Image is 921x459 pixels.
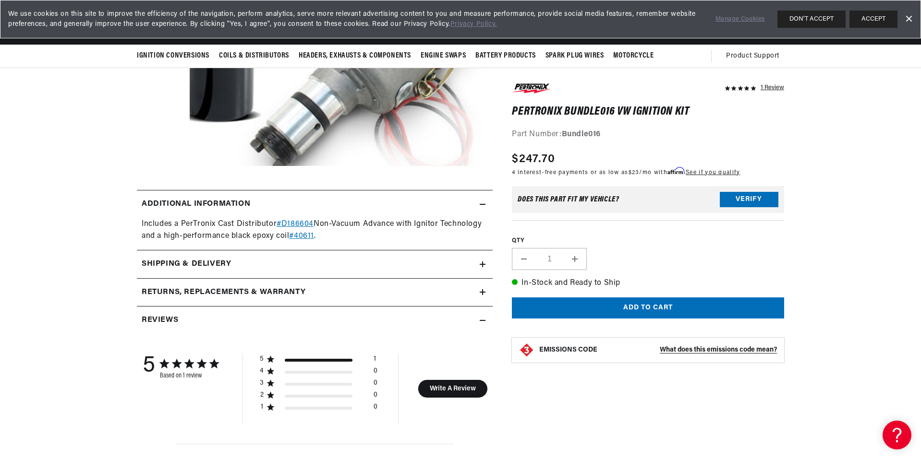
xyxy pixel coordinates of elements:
div: 5 [260,355,264,364]
label: QTY [512,237,784,246]
button: Verify [720,192,778,208]
summary: Headers, Exhausts & Components [294,45,416,67]
summary: Battery Products [471,45,541,67]
span: $23 [629,170,640,176]
h2: Returns, Replacements & Warranty [142,286,305,299]
span: We use cookies on this site to improve the efficiency of the navigation, perform analytics, serve... [8,9,702,29]
summary: Shipping & Delivery [137,250,493,278]
strong: EMISSIONS CODE [539,346,597,353]
p: 4 interest-free payments or as low as /mo with . [512,168,740,177]
summary: Returns, Replacements & Warranty [137,279,493,306]
div: 1 [374,355,376,367]
span: Headers, Exhausts & Components [299,51,411,61]
button: Add to cart [512,297,784,319]
a: See if you qualify - Learn more about Affirm Financing (opens in modal) [686,170,740,176]
div: 4 star by 0 reviews [260,367,377,379]
span: Product Support [726,51,779,61]
div: 1 star by 0 reviews [260,403,377,415]
div: Based on 1 review [160,372,218,379]
div: 5 star by 1 reviews [260,355,377,367]
h2: Additional information [142,198,250,211]
strong: Bundle016 [562,130,601,138]
div: 2 star by 0 reviews [260,391,377,403]
summary: Motorcycle [608,45,658,67]
div: 0 [374,403,377,415]
div: 0 [374,379,377,391]
h2: Reviews [142,314,178,327]
summary: Additional information [137,190,493,218]
p: In-Stock and Ready to Ship [512,277,784,290]
a: Manage Cookies [715,14,765,24]
span: Spark Plug Wires [545,51,604,61]
span: $247.70 [512,151,555,168]
span: Motorcycle [613,51,654,61]
a: #D186604 [277,220,314,228]
div: 1 [260,403,264,412]
div: 4 [260,367,264,376]
summary: Engine Swaps [416,45,471,67]
div: Does This part fit My vehicle? [518,196,619,204]
span: Coils & Distributors [219,51,289,61]
button: EMISSIONS CODEWhat does this emissions code mean? [539,346,777,354]
a: #40611 [289,232,314,240]
a: Dismiss Banner [901,12,916,26]
summary: Reviews [137,306,493,334]
div: 2 [260,391,264,400]
summary: Product Support [726,45,784,68]
div: 3 [260,379,264,388]
div: 5 [143,353,155,379]
summary: Spark Plug Wires [541,45,609,67]
strong: What does this emissions code mean? [660,346,777,353]
div: 3 star by 0 reviews [260,379,377,391]
img: Emissions code [519,342,534,358]
span: Battery Products [475,51,536,61]
div: 0 [374,391,377,403]
span: Ignition Conversions [137,51,209,61]
h2: Shipping & Delivery [142,258,231,271]
div: Includes a PerTronix Cast Distributor Non-Vacuum Advance with Ignitor Technology and a high-perfo... [137,218,493,243]
button: DON'T ACCEPT [777,11,846,28]
div: 1 Review [761,82,784,93]
div: Part Number: [512,129,784,141]
span: Engine Swaps [421,51,466,61]
h1: PerTronix Bundle016 VW Ignition Kit [512,107,784,117]
div: 0 [374,367,377,379]
span: Affirm [667,167,684,175]
button: Write A Review [418,380,487,398]
a: Privacy Policy. [450,21,497,28]
summary: Coils & Distributors [214,45,294,67]
button: ACCEPT [849,11,897,28]
summary: Ignition Conversions [137,45,214,67]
